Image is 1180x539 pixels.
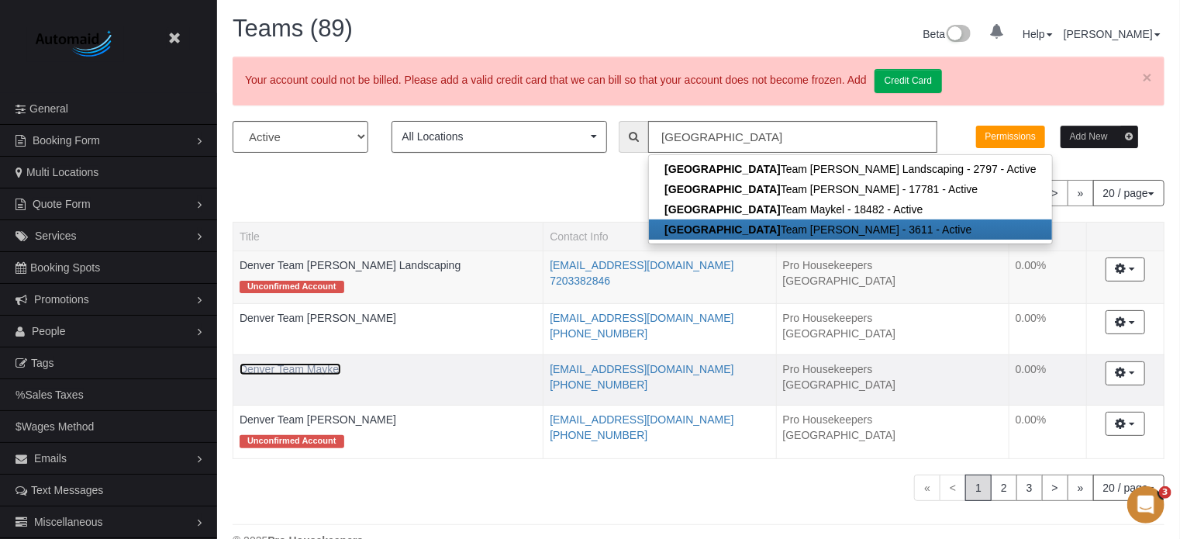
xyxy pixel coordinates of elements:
div: Tags [240,427,537,451]
span: Emails [34,452,67,465]
td: Wages [1009,304,1086,355]
strong: [GEOGRAPHIC_DATA] [664,203,781,216]
a: × [1143,69,1152,85]
li: [GEOGRAPHIC_DATA] [783,273,1002,289]
a: [PHONE_NUMBER] [550,429,647,441]
th: Contact Info [543,222,776,250]
td: Location [776,354,1009,406]
a: 3 [1016,475,1043,501]
button: Add New [1061,126,1138,148]
a: [EMAIL_ADDRESS][DOMAIN_NAME] [550,312,733,324]
th: Title [233,222,543,250]
button: All Locations [392,121,607,153]
div: Tags [240,273,537,297]
span: Unconfirmed Account [240,281,344,293]
td: Contact Info [543,304,776,355]
input: Enter the first 3 letters of the name to search [648,121,937,153]
a: [EMAIL_ADDRESS][DOMAIN_NAME] [550,363,733,375]
span: Services [35,230,77,242]
li: [GEOGRAPHIC_DATA] [783,427,1002,443]
span: All Locations [402,129,587,144]
strong: [GEOGRAPHIC_DATA] [664,183,781,195]
span: General [29,102,68,115]
span: « [914,475,940,501]
li: Pro Housekeepers [783,310,1002,326]
a: [GEOGRAPHIC_DATA]Team [PERSON_NAME] - 17781 - Active [649,179,1052,199]
li: [GEOGRAPHIC_DATA] [783,326,1002,341]
a: Denver Team [PERSON_NAME] Landscaping [240,259,461,271]
a: Help [1023,28,1053,40]
span: Tags [31,357,54,369]
a: [GEOGRAPHIC_DATA]Team Maykel - 18482 - Active [649,199,1052,219]
li: [GEOGRAPHIC_DATA] [783,377,1002,392]
button: 20 / page [1093,475,1164,501]
a: 7203382846 [550,275,610,287]
span: Your account could not be billed. Please add a valid credit card that we can bill so that your ac... [245,74,942,86]
img: New interface [945,25,971,45]
a: [PHONE_NUMBER] [550,327,647,340]
span: Promotions [34,293,89,306]
td: Title [233,354,543,406]
a: [GEOGRAPHIC_DATA]Team [PERSON_NAME] - 3611 - Active [649,219,1052,240]
nav: Pagination navigation [914,475,1164,501]
strong: [GEOGRAPHIC_DATA] [664,223,781,236]
a: Denver Team [PERSON_NAME] [240,312,396,324]
span: Booking Spots [30,261,100,274]
span: Miscellaneous [34,516,103,528]
span: Sales Taxes [25,389,83,401]
a: [PERSON_NAME] [1064,28,1161,40]
td: Location [776,250,1009,303]
td: Title [233,304,543,355]
a: > [1042,180,1068,206]
span: 3 [1159,486,1171,499]
li: Pro Housekeepers [783,361,1002,377]
span: Quote Form [33,198,91,210]
button: Permissions [976,126,1045,148]
img: Automaid Logo [27,27,124,62]
span: Unconfirmed Account [240,435,344,447]
span: Wages Method [22,420,95,433]
td: Title [233,406,543,458]
td: Wages [1009,250,1086,303]
a: Denver Team Maykel [240,363,341,375]
iframe: Intercom live chat [1127,486,1164,523]
td: Contact Info [543,250,776,303]
td: Title [233,250,543,303]
a: » [1068,180,1094,206]
td: Wages [1009,354,1086,406]
button: 20 / page [1093,180,1164,206]
a: Credit Card [875,69,942,93]
span: Text Messages [31,484,103,496]
a: Denver Team [PERSON_NAME] [240,413,396,426]
div: Tags [240,377,537,381]
td: Contact Info [543,406,776,458]
span: 1 [965,475,992,501]
li: Pro Housekeepers [783,257,1002,273]
a: » [1068,475,1094,501]
span: People [32,325,66,337]
a: [EMAIL_ADDRESS][DOMAIN_NAME] [550,413,733,426]
span: < [940,475,966,501]
td: Wages [1009,406,1086,458]
a: [PHONE_NUMBER] [550,378,647,391]
div: Tags [240,326,537,330]
a: 2 [991,475,1017,501]
td: Location [776,406,1009,458]
span: Multi Locations [26,166,98,178]
a: Beta [923,28,971,40]
span: Teams (89) [233,15,353,42]
strong: [GEOGRAPHIC_DATA] [664,163,781,175]
td: Contact Info [543,354,776,406]
a: [GEOGRAPHIC_DATA]Team [PERSON_NAME] Landscaping - 2797 - Active [649,159,1052,179]
span: Booking Form [33,134,100,147]
td: Location [776,304,1009,355]
a: > [1042,475,1068,501]
a: [EMAIL_ADDRESS][DOMAIN_NAME] [550,259,733,271]
li: Pro Housekeepers [783,412,1002,427]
